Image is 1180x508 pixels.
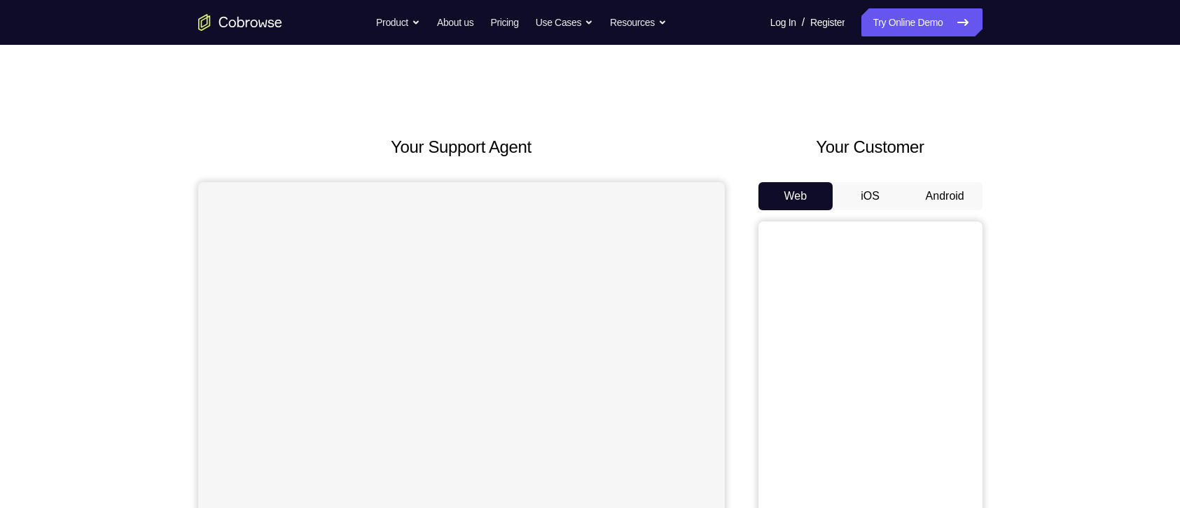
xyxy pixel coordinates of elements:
a: Try Online Demo [861,8,982,36]
a: About us [437,8,473,36]
button: Use Cases [536,8,593,36]
button: iOS [833,182,908,210]
h2: Your Support Agent [198,135,725,160]
a: Pricing [490,8,518,36]
button: Resources [610,8,667,36]
h2: Your Customer [758,135,983,160]
span: / [802,14,805,31]
button: Web [758,182,833,210]
a: Go to the home page [198,14,282,31]
button: Android [908,182,983,210]
button: Product [376,8,420,36]
a: Log In [770,8,796,36]
a: Register [810,8,845,36]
